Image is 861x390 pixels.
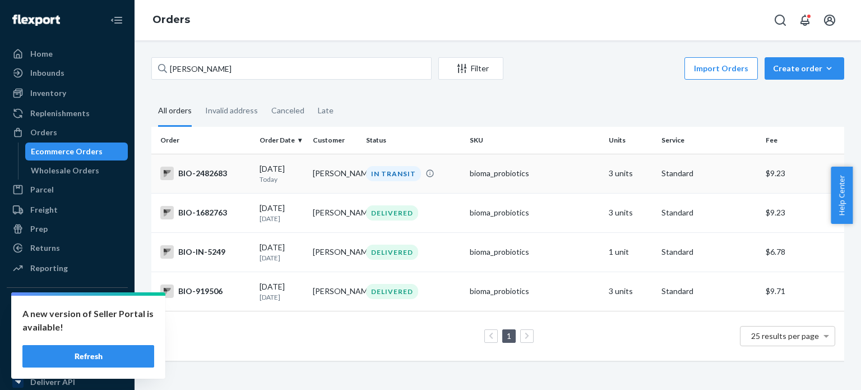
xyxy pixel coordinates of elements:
div: IN TRANSIT [366,166,421,181]
button: Import Orders [684,57,758,80]
a: Orders [7,123,128,141]
div: DELIVERED [366,205,418,221]
a: Amazon [7,354,128,372]
div: Reporting [30,263,68,274]
button: Open notifications [794,9,816,31]
a: Page 1 is your current page [504,331,513,341]
a: Replenishments [7,104,128,122]
div: bioma_probiotics [470,168,599,179]
div: Replenishments [30,108,90,119]
a: Home [7,45,128,63]
ol: breadcrumbs [143,4,199,36]
button: Integrations [7,297,128,315]
a: Prep [7,220,128,238]
input: Search orders [151,57,432,80]
a: Freight [7,201,128,219]
div: Inventory [30,88,66,99]
div: bioma_probiotics [470,286,599,297]
div: Wholesale Orders [31,165,99,176]
div: [DATE] [260,203,304,223]
div: BIO-IN-5249 [160,245,251,259]
div: Canceled [271,96,304,125]
div: Inbounds [30,67,64,79]
th: Order Date [255,127,308,154]
button: Filter [438,57,503,80]
p: [DATE] [260,214,304,223]
p: A new version of Seller Portal is available! [22,307,154,334]
td: 1 unit [604,232,658,272]
span: 25 results per page [751,331,819,341]
div: Orders [30,127,57,138]
div: Deliverr API [30,377,75,388]
button: Refresh [22,345,154,368]
td: $9.23 [761,154,844,193]
div: BIO-2482683 [160,167,251,180]
a: Parcel [7,181,128,199]
a: Inventory [7,84,128,102]
th: Service [657,127,761,154]
a: Orders [152,13,190,26]
td: [PERSON_NAME] [308,154,362,193]
div: BIO-919506 [160,285,251,298]
div: [DATE] [260,242,304,263]
p: Standard [661,246,756,258]
button: Help Center [831,167,853,224]
td: [PERSON_NAME] [308,232,362,272]
a: Reporting [7,259,128,277]
div: Create order [773,63,836,74]
td: $6.78 [761,232,844,272]
div: [DATE] [260,163,304,184]
th: Status [362,127,465,154]
div: bioma_probiotics [470,207,599,218]
div: Parcel [30,184,54,195]
div: Prep [30,223,48,235]
div: DELIVERED [366,284,418,299]
p: Standard [661,168,756,179]
div: [DATE] [260,281,304,302]
a: Inbounds [7,64,128,82]
p: Standard [661,286,756,297]
td: [PERSON_NAME] [308,272,362,311]
td: 3 units [604,272,658,311]
th: Units [604,127,658,154]
td: [PERSON_NAME] [308,193,362,232]
td: $9.71 [761,272,844,311]
button: Open account menu [818,9,841,31]
td: $9.23 [761,193,844,232]
button: Close Navigation [105,9,128,31]
div: All orders [158,96,192,127]
a: Returns [7,239,128,257]
div: Ecommerce Orders [31,146,103,157]
div: Invalid address [205,96,258,125]
a: 5176b9-7b [7,335,128,353]
button: Open Search Box [769,9,791,31]
div: Customer [313,135,357,145]
th: Order [151,127,255,154]
a: f12898-4 [7,316,128,334]
img: Flexport logo [12,15,60,26]
div: Filter [439,63,503,74]
p: [DATE] [260,253,304,263]
div: Home [30,48,53,59]
div: BIO-1682763 [160,206,251,219]
div: Returns [30,242,60,254]
th: Fee [761,127,844,154]
a: Ecommerce Orders [25,143,128,160]
td: 3 units [604,154,658,193]
div: DELIVERED [366,245,418,260]
a: Wholesale Orders [25,162,128,180]
div: Freight [30,204,58,215]
p: Standard [661,207,756,218]
p: Today [260,175,304,184]
div: bioma_probiotics [470,246,599,258]
p: [DATE] [260,292,304,302]
th: SKU [465,127,604,154]
td: 3 units [604,193,658,232]
button: Create order [765,57,844,80]
div: Late [318,96,334,125]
